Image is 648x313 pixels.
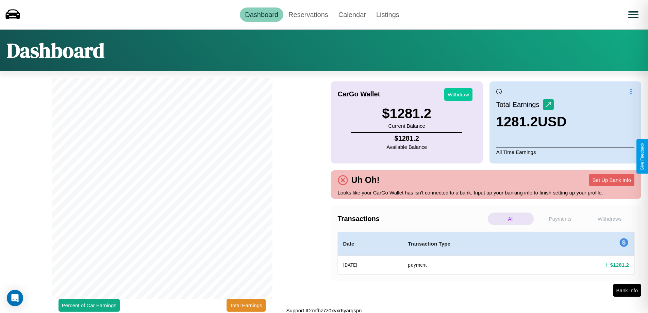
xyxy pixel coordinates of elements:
[496,98,543,111] p: Total Earnings
[338,188,635,197] p: Looks like your CarGo Wallet has isn't connected to a bank. Input up your banking info to finish ...
[613,284,641,297] button: Bank Info
[402,256,540,274] th: payment
[386,135,427,142] h4: $ 1281.2
[371,7,404,22] a: Listings
[610,261,629,268] h4: $ 1281.2
[348,175,383,185] h4: Uh Oh!
[624,5,643,24] button: Open menu
[408,240,535,248] h4: Transaction Type
[587,213,633,225] p: Withdraws
[227,299,266,312] button: Total Earnings
[488,213,534,225] p: All
[283,7,333,22] a: Reservations
[7,290,23,306] div: Open Intercom Messenger
[444,88,472,101] button: Withdraw
[338,256,403,274] th: [DATE]
[496,147,634,157] p: All Time Earnings
[589,174,634,186] button: Set Up Bank Info
[333,7,371,22] a: Calendar
[386,142,427,152] p: Available Balance
[7,36,104,64] h1: Dashboard
[496,114,567,129] h3: 1281.2 USD
[338,90,380,98] h4: CarGo Wallet
[240,7,283,22] a: Dashboard
[640,143,645,170] div: Give Feedback
[382,121,431,130] p: Current Balance
[343,240,397,248] h4: Date
[338,232,635,274] table: simple table
[338,215,486,223] h4: Transactions
[382,106,431,121] h3: $ 1281.2
[537,213,583,225] p: Payments
[59,299,120,312] button: Percent of Car Earnings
